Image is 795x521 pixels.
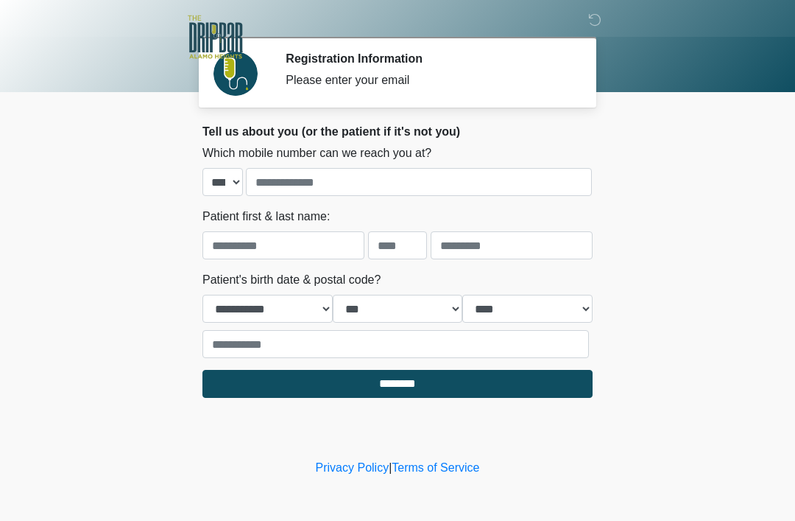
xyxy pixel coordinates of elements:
label: Patient first & last name: [202,208,330,225]
a: | [389,461,392,474]
div: Please enter your email [286,71,570,89]
label: Which mobile number can we reach you at? [202,144,431,162]
a: Privacy Policy [316,461,389,474]
h2: Tell us about you (or the patient if it's not you) [202,125,593,139]
a: Terms of Service [392,461,479,474]
label: Patient's birth date & postal code? [202,271,381,289]
img: The DRIPBaR - Alamo Heights Logo [188,11,243,63]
